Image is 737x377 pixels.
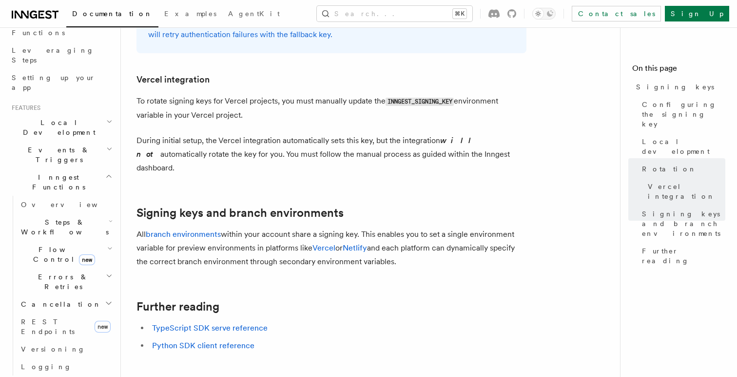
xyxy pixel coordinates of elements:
[21,345,85,353] span: Versioning
[17,245,107,264] span: Flow Control
[632,63,725,78] h4: On this page
[17,272,106,292] span: Errors & Retries
[632,78,725,96] a: Signing keys
[532,8,556,20] button: Toggle dark mode
[8,14,115,42] a: Your first Functions
[222,3,286,26] a: AgentKit
[642,100,725,129] span: Configuring the signing key
[8,145,106,165] span: Events & Triggers
[72,10,153,18] span: Documentation
[66,3,158,27] a: Documentation
[152,323,268,333] a: TypeScript SDK serve reference
[95,321,111,333] span: new
[17,196,115,213] a: Overview
[312,243,335,252] a: Vercel
[152,341,254,350] a: Python SDK client reference
[17,268,115,295] button: Errors & Retries
[572,6,661,21] a: Contact sales
[136,94,526,122] p: To rotate signing keys for Vercel projects, you must manually update the environment variable in ...
[228,10,280,18] span: AgentKit
[21,201,121,209] span: Overview
[164,10,216,18] span: Examples
[21,318,75,335] span: REST Endpoints
[136,206,344,220] a: Signing keys and branch environments
[17,295,115,313] button: Cancellation
[17,340,115,358] a: Versioning
[642,164,697,174] span: Rotation
[644,178,725,205] a: Vercel integration
[8,42,115,69] a: Leveraging Steps
[648,182,725,201] span: Vercel integration
[17,299,101,309] span: Cancellation
[12,46,94,64] span: Leveraging Steps
[386,98,454,106] code: INNGEST_SIGNING_KEY
[8,69,115,96] a: Setting up your app
[8,118,106,137] span: Local Development
[136,73,210,86] a: Vercel integration
[21,363,72,371] span: Logging
[8,168,115,196] button: Inngest Functions
[638,160,725,178] a: Rotation
[17,358,115,376] a: Logging
[317,6,472,21] button: Search...⌘K
[8,196,115,376] div: Inngest Functions
[17,313,115,340] a: REST Endpointsnew
[146,230,221,239] a: branch environments
[17,217,109,237] span: Steps & Workflows
[158,3,222,26] a: Examples
[638,133,725,160] a: Local development
[136,134,526,175] p: During initial setup, the Vercel integration automatically sets this key, but the integration aut...
[638,242,725,270] a: Further reading
[642,137,725,156] span: Local development
[8,114,115,141] button: Local Development
[17,213,115,241] button: Steps & Workflows
[636,82,714,92] span: Signing keys
[665,6,729,21] a: Sign Up
[343,243,367,252] a: Netlify
[638,96,725,133] a: Configuring the signing key
[79,254,95,265] span: new
[453,9,466,19] kbd: ⌘K
[8,172,105,192] span: Inngest Functions
[642,246,725,266] span: Further reading
[12,74,96,91] span: Setting up your app
[136,300,219,314] a: Further reading
[8,104,40,112] span: Features
[8,141,115,168] button: Events & Triggers
[136,228,526,269] p: All within your account share a signing key. This enables you to set a single environment variabl...
[642,209,725,238] span: Signing keys and branch environments
[17,241,115,268] button: Flow Controlnew
[638,205,725,242] a: Signing keys and branch environments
